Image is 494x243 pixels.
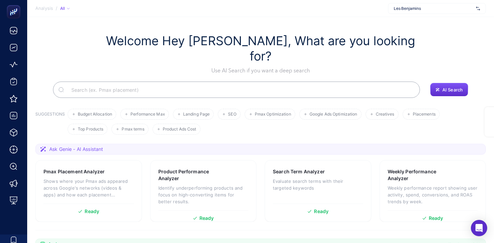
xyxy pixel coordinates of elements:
[94,67,427,75] p: Use AI Search if you want a deep search
[265,160,371,222] a: Search Term AnalyzerEvaluate search terms with their targeted keywordsReady
[43,168,105,175] h3: Pmax Placement Analyzer
[78,127,103,132] span: Top Products
[476,5,480,12] img: svg%3e
[122,127,144,132] span: Pmax terms
[471,220,487,236] div: Open Intercom Messenger
[94,33,427,64] h1: Welcome Hey [PERSON_NAME], What are you looking for?
[66,80,414,99] input: Search
[430,83,468,97] button: AI Search
[85,209,99,214] span: Ready
[380,160,486,222] a: Weekly Performance AnalyzerWeekly performance report showing user activity, spend, conversions, a...
[413,112,436,117] span: Placements
[273,168,325,175] h3: Search Term Analyzer
[199,216,214,221] span: Ready
[130,112,165,117] span: Performance Max
[442,87,463,92] span: AI Search
[35,160,142,222] a: Pmax Placement AnalyzerShows where your Pmax ads appeared across Google's networks (videos & apps...
[376,112,394,117] span: Creatives
[388,168,456,182] h3: Weekly Performance Analyzer
[394,6,473,11] span: Les Benjamins
[310,112,357,117] span: Google Ads Optimization
[183,112,210,117] span: Landing Page
[429,216,443,221] span: Ready
[60,6,70,11] div: All
[158,168,227,182] h3: Product Performance Analyzer
[56,5,57,11] span: /
[35,111,65,135] h3: SUGGESTIONS
[388,185,478,205] p: Weekly performance report showing user activity, spend, conversions, and ROAS trends by week.
[150,160,257,222] a: Product Performance AnalyzerIdentify underperforming products and focus on high-converting items ...
[255,112,291,117] span: Pmax Optimization
[43,178,134,198] p: Shows where your Pmax ads appeared across Google's networks (videos & apps) and how each placemen...
[314,209,329,214] span: Ready
[273,178,363,191] p: Evaluate search terms with their targeted keywords
[35,6,53,11] span: Analysis
[228,112,236,117] span: SEO
[78,112,112,117] span: Budget Allocation
[163,127,196,132] span: Product Ads Cost
[49,146,103,153] span: Ask Genie - AI Assistant
[158,185,249,205] p: Identify underperforming products and focus on high-converting items for better results.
